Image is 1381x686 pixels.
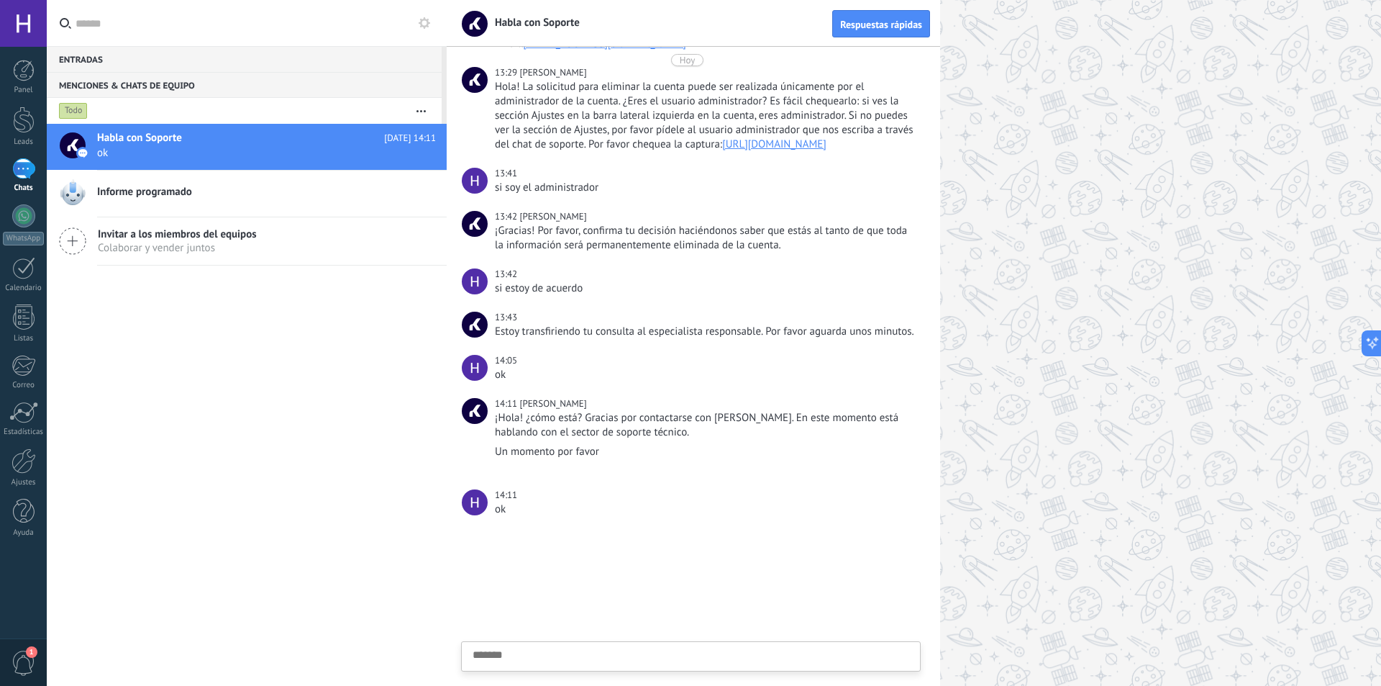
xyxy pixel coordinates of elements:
div: Calendario [3,284,45,293]
div: 13:42 [495,209,519,224]
span: Habitat Inmobiliaria - Huancayo [462,355,488,381]
div: Un momento por favor [495,445,918,459]
div: ¡Gracias! Por favor, confirma tu decisión haciéndonos saber que estás al tanto de que toda la inf... [495,224,918,253]
div: Menciones & Chats de equipo [47,72,442,98]
div: Chats [3,184,45,193]
span: Habla con Soporte [97,131,182,145]
div: 13:29 [495,66,519,80]
a: [URL][DOMAIN_NAME] [722,137,826,151]
a: Informe programado [47,171,447,217]
div: Estoy transfiriendo tu consulta al especialista responsable. Por favor aguarda unos minutos. [495,325,918,339]
span: Respuestas rápidas [840,19,922,30]
span: Habitat Inmobiliaria - Huancayo [462,168,488,194]
div: 13:42 [495,267,519,281]
div: Entradas [47,46,442,72]
span: Informe programado [97,185,192,199]
div: Leads [3,137,45,147]
div: WhatsApp [3,232,44,245]
span: Colaborar y vender juntos [98,241,257,255]
span: Ezequiel D. [519,66,586,78]
span: Marisa [462,398,488,424]
a: Habla con Soporte [DATE] 14:11 ok [47,124,447,170]
div: si soy el administrador [495,181,918,195]
div: Hola! La solicitud para eliminar la cuenta puede ser realizada únicamente por el administrador de... [495,80,918,152]
span: [DATE] 14:11 [384,131,436,145]
span: Habitat Inmobiliaria - Huancayo [462,268,488,294]
div: 13:43 [495,310,519,325]
div: Todo [59,102,88,119]
span: Aldana D. [462,211,488,237]
div: Ayuda [3,528,45,538]
div: 13:41 [495,166,519,181]
div: 14:11 [495,488,519,502]
div: Hoy [680,54,696,66]
span: Habla con Soporte [462,312,488,338]
div: ¡Hola! ¿cómo está? Gracias por contactarse con [PERSON_NAME]. En este momento está hablando con e... [495,411,918,440]
div: ok [495,368,918,382]
span: Habla con Soporte [486,16,580,30]
span: Invitar a los miembros del equipos [98,227,257,241]
span: ok [97,146,409,160]
div: Ajustes [3,478,45,487]
div: Correo [3,381,45,390]
div: ok [495,502,918,517]
div: Estadísticas [3,428,45,437]
span: Marisa [519,397,586,410]
button: Respuestas rápidas [832,10,930,37]
div: 14:11 [495,397,519,411]
span: Ezequiel D. [462,67,488,93]
span: 1 [26,646,37,658]
div: si estoy de acuerdo [495,281,918,296]
div: 14:05 [495,353,519,368]
span: Aldana D. [519,210,586,222]
div: Panel [3,86,45,95]
span: Habitat Inmobiliaria - Huancayo [462,489,488,515]
div: Listas [3,334,45,343]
